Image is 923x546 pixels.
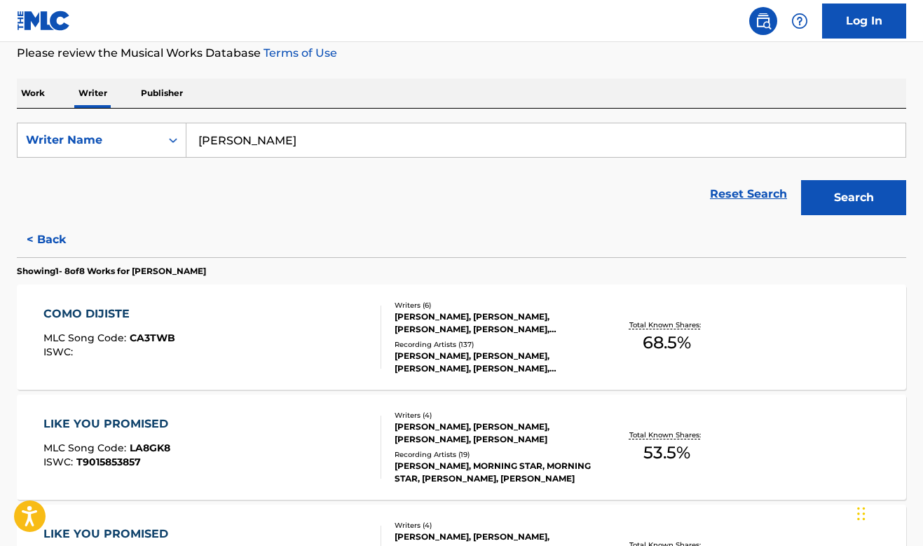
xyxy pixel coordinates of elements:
p: Publisher [137,79,187,108]
button: Search [801,180,906,215]
p: Please review the Musical Works Database [17,45,906,62]
img: MLC Logo [17,11,71,31]
span: 68.5 % [643,330,691,355]
div: Drag [857,493,866,535]
div: Writers ( 4 ) [395,520,592,531]
iframe: Chat Widget [853,479,923,546]
div: [PERSON_NAME], [PERSON_NAME], [PERSON_NAME], [PERSON_NAME] [395,421,592,446]
span: T9015853857 [76,456,141,468]
div: [PERSON_NAME], [PERSON_NAME], [PERSON_NAME], [PERSON_NAME], [PERSON_NAME], [PERSON_NAME] [395,310,592,336]
div: Writers ( 4 ) [395,410,592,421]
div: Help [786,7,814,35]
a: Log In [822,4,906,39]
p: Writer [74,79,111,108]
span: CA3TWB [130,332,175,344]
div: LIKE YOU PROMISED [43,416,175,432]
a: Public Search [749,7,777,35]
img: help [791,13,808,29]
a: Terms of Use [261,46,337,60]
img: search [755,13,772,29]
button: < Back [17,222,101,257]
p: Total Known Shares: [629,430,704,440]
span: ISWC : [43,456,76,468]
div: Writers ( 6 ) [395,300,592,310]
a: LIKE YOU PROMISEDMLC Song Code:LA8GK8ISWC:T9015853857Writers (4)[PERSON_NAME], [PERSON_NAME], [PE... [17,395,906,500]
form: Search Form [17,123,906,222]
div: [PERSON_NAME], MORNING STAR, MORNING STAR, [PERSON_NAME], [PERSON_NAME] [395,460,592,485]
div: [PERSON_NAME], [PERSON_NAME], [PERSON_NAME], [PERSON_NAME], [PERSON_NAME] [395,350,592,375]
span: LA8GK8 [130,442,170,454]
span: MLC Song Code : [43,442,130,454]
div: LIKE YOU PROMISED [43,526,175,542]
p: Work [17,79,49,108]
div: COMO DIJISTE [43,306,175,322]
span: 53.5 % [643,440,690,465]
a: Reset Search [703,179,794,210]
div: Recording Artists ( 19 ) [395,449,592,460]
span: ISWC : [43,346,76,358]
p: Showing 1 - 8 of 8 Works for [PERSON_NAME] [17,265,206,278]
div: Writer Name [26,132,152,149]
a: COMO DIJISTEMLC Song Code:CA3TWBISWC:Writers (6)[PERSON_NAME], [PERSON_NAME], [PERSON_NAME], [PER... [17,285,906,390]
div: Recording Artists ( 137 ) [395,339,592,350]
span: MLC Song Code : [43,332,130,344]
p: Total Known Shares: [629,320,704,330]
